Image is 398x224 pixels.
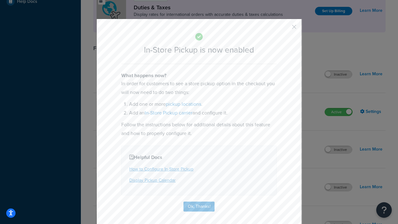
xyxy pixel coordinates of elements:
li: Add an and configure it. [129,109,277,117]
h4: What happens now? [121,72,277,79]
p: Follow the instructions below for additional details about this feature and how to properly confi... [121,120,277,138]
a: How to Configure In-Store Pickup [129,166,193,172]
p: In order for customers to see a store pickup option in the checkout you will now need to do two t... [121,79,277,97]
a: pickup locations [166,100,201,108]
h2: In-Store Pickup is now enabled [121,45,277,54]
a: Display Pickup Calendar [129,177,176,184]
h4: Helpful Docs [129,154,269,161]
button: Ok, Thanks! [183,202,215,212]
li: Add one or more . [129,100,277,109]
a: In-Store Pickup carrier [145,109,192,116]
